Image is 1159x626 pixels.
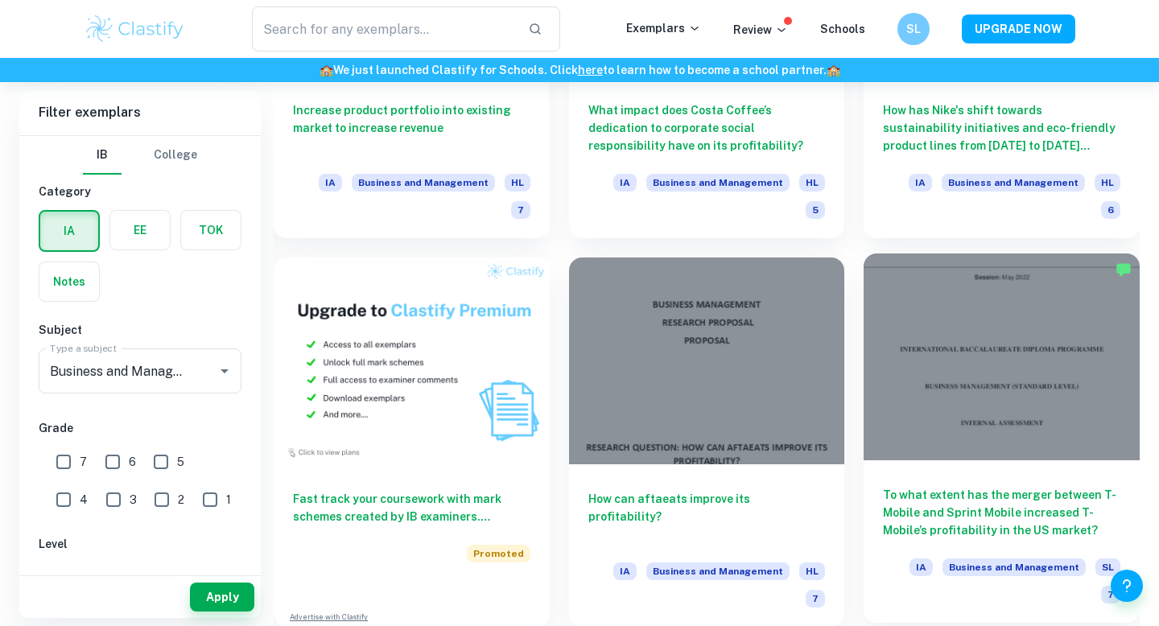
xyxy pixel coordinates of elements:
span: IA [909,558,933,576]
button: Open [213,360,236,382]
span: Business and Management [646,562,790,580]
span: 🏫 [320,64,333,76]
span: Business and Management [352,174,495,192]
span: 4 [80,491,88,509]
h6: Level [39,535,241,553]
span: 6 [129,453,136,471]
h6: Increase product portfolio into existing market to increase revenue [293,101,530,154]
span: Business and Management [646,174,790,192]
img: Thumbnail [274,257,550,464]
p: Review [733,21,788,39]
span: 5 [177,453,184,471]
img: Clastify logo [84,13,186,45]
span: 5 [806,201,825,219]
button: Apply [190,583,254,612]
span: IA [613,174,637,192]
button: UPGRADE NOW [962,14,1075,43]
span: SL [1095,558,1120,576]
a: Schools [820,23,865,35]
a: here [578,64,603,76]
label: Type a subject [50,341,117,355]
h6: How can aftaeats improve its profitability? [588,490,826,543]
h6: SL [905,20,923,38]
span: Business and Management [942,174,1085,192]
button: EE [110,211,170,249]
span: 6 [1101,201,1120,219]
h6: What impact does Costa Coffee’s dedication to corporate social responsibility have on its profita... [588,101,826,154]
button: IB [83,136,122,175]
span: Promoted [467,545,530,562]
h6: We just launched Clastify for Schools. Click to learn how to become a school partner. [3,61,1156,79]
span: 2 [178,491,184,509]
p: Exemplars [626,19,701,37]
span: Business and Management [942,558,1086,576]
span: 7 [511,201,530,219]
h6: Subject [39,321,241,339]
span: HL [505,174,530,192]
span: 1 [226,491,231,509]
span: HL [1095,174,1120,192]
button: College [154,136,197,175]
span: 7 [806,590,825,607]
h6: Filter exemplars [19,90,261,135]
span: IA [909,174,932,192]
span: IA [319,174,342,192]
h6: How has Nike's shift towards sustainability initiatives and eco-friendly product lines from [DATE... [883,101,1120,154]
div: Filter type choice [83,136,197,175]
span: 🏫 [827,64,840,76]
button: IA [40,212,98,250]
a: Advertise with Clastify [290,612,368,623]
h6: Category [39,183,241,200]
button: TOK [181,211,241,249]
h6: To what extent has the merger between T-Mobile and Sprint Mobile increased T-Mobile’s profitabili... [883,486,1120,539]
span: HL [799,174,825,192]
button: SL [897,13,930,45]
img: Marked [1116,262,1132,278]
button: Help and Feedback [1111,570,1143,602]
h6: Grade [39,419,241,437]
span: 7 [80,453,87,471]
span: 7 [1101,586,1120,603]
input: Search for any exemplars... [252,6,515,51]
button: Notes [39,262,99,301]
span: IA [613,562,637,580]
span: 3 [130,491,137,509]
span: HL [799,562,825,580]
h6: Fast track your coursework with mark schemes created by IB examiners. Upgrade now [293,490,530,525]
